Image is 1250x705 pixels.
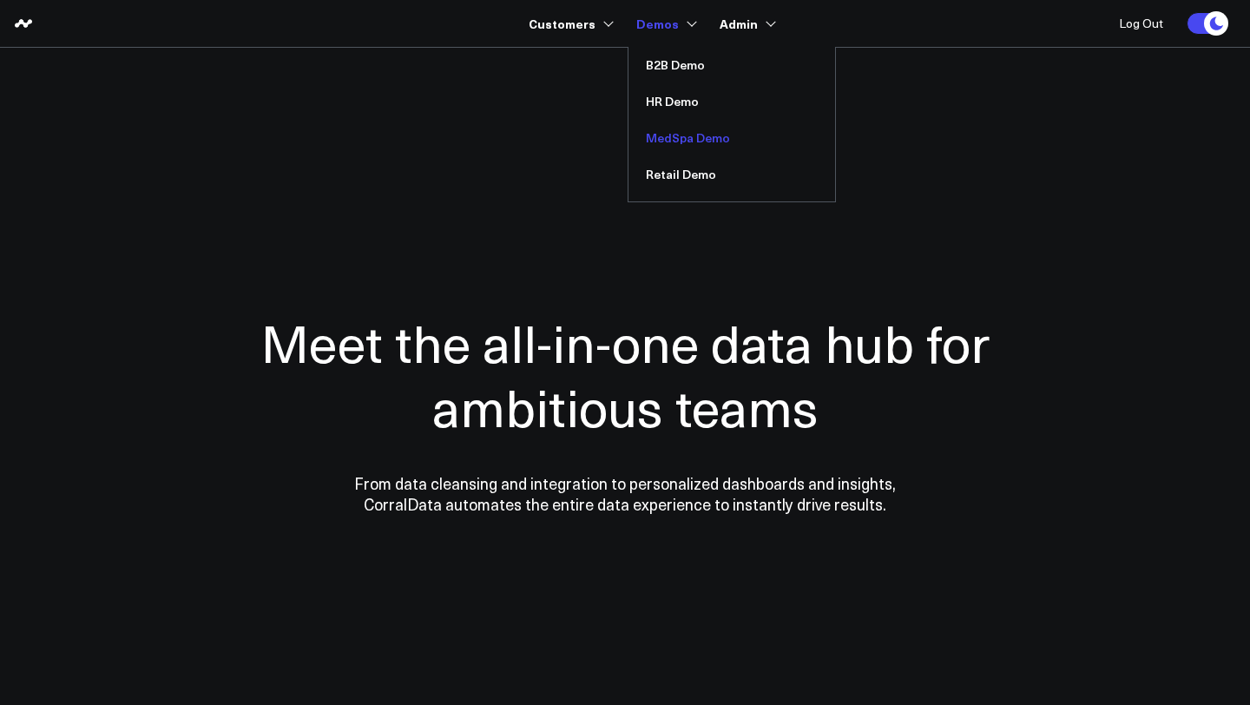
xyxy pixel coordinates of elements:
[628,47,835,83] a: B2B Demo
[529,8,610,39] a: Customers
[636,8,694,39] a: Demos
[628,156,835,193] a: Retail Demo
[720,8,773,39] a: Admin
[628,120,835,156] a: MedSpa Demo
[628,83,835,120] a: HR Demo
[317,473,933,515] p: From data cleansing and integration to personalized dashboards and insights, CorralData automates...
[200,310,1050,438] h1: Meet the all-in-one data hub for ambitious teams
